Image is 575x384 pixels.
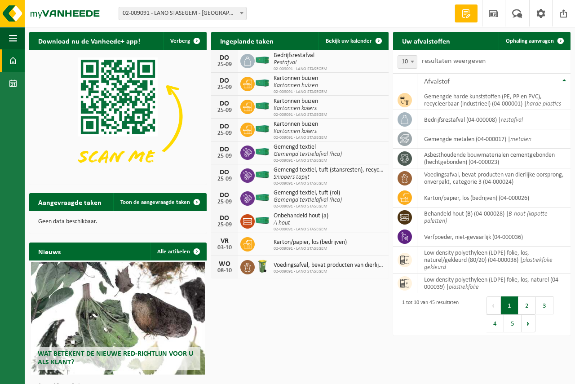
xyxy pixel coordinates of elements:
div: 1 tot 10 van 45 resultaten [398,296,459,333]
img: WB-0140-HPE-GN-50 [255,259,270,274]
td: gemengde harde kunststoffen (PE, PP en PVC), recycleerbaar (industrieel) (04-000001) | [417,90,571,110]
a: Alle artikelen [150,243,206,260]
td: verfpoeder, niet-gevaarlijk (04-000036) [417,227,571,247]
td: asbesthoudende bouwmaterialen cementgebonden (hechtgebonden) (04-000023) [417,149,571,168]
img: HK-XC-40-GN-00 [255,194,270,202]
i: plastiekfolie gekleurd [424,257,553,271]
button: Previous [487,296,501,314]
div: 25-09 [216,222,234,228]
span: Kartonnen buizen [274,75,327,82]
i: plastiekfolie [449,284,479,291]
h2: Uw afvalstoffen [393,32,459,49]
div: DO [216,54,234,62]
iframe: chat widget [4,364,150,384]
button: 5 [504,314,522,332]
div: 25-09 [216,176,234,182]
span: Toon de aangevraagde taken [120,199,190,205]
button: Verberg [163,32,206,50]
img: HK-XC-40-GN-00 [255,102,270,110]
img: HK-XC-40-GN-00 [255,56,270,64]
div: 25-09 [216,199,234,205]
i: harde plastics [526,101,561,107]
div: DO [216,215,234,222]
span: Onbehandeld hout (a) [274,212,328,220]
td: bedrijfsrestafval (04-000008) | [417,110,571,129]
img: HK-XC-40-GN-00 [255,125,270,133]
i: restafval [501,117,523,124]
td: gemengde metalen (04-000017) | [417,129,571,149]
td: behandeld hout (B) (04-000028) | [417,207,571,227]
span: Kartonnen buizen [274,121,327,128]
span: Bedrijfsrestafval [274,52,327,59]
div: DO [216,77,234,84]
button: 1 [501,296,518,314]
img: HK-XC-40-GN-00 [255,216,270,225]
button: Next [522,314,535,332]
button: 3 [536,296,553,314]
i: metalen [510,136,531,143]
span: 10 [398,55,417,69]
a: Wat betekent de nieuwe RED-richtlijn voor u als klant? [31,262,205,375]
span: Gemengd textiel, tuft (rol) [274,190,342,197]
span: Gemengd textiel [274,144,342,151]
span: 02-009091 - LANO STASEGEM [274,181,384,186]
div: DO [216,146,234,153]
h2: Ingeplande taken [211,32,283,49]
div: DO [216,169,234,176]
div: 03-10 [216,245,234,251]
div: 25-09 [216,84,234,91]
img: HK-XC-40-GN-00 [255,148,270,156]
i: Restafval [274,59,296,66]
i: Kartonnen hulzen [274,82,318,89]
span: 02-009091 - LANO STASEGEM [274,227,328,232]
div: DO [216,123,234,130]
div: WO [216,260,234,268]
a: Ophaling aanvragen [499,32,570,50]
span: 02-009091 - LANO STASEGEM [274,89,327,95]
i: Gemengd textielafval (hca) [274,197,342,203]
div: 25-09 [216,62,234,68]
span: 02-009091 - LANO STASEGEM - HARELBEKE [119,7,247,20]
td: voedingsafval, bevat producten van dierlijke oorsprong, onverpakt, categorie 3 (04-000024) [417,168,571,188]
label: resultaten weergeven [422,57,486,65]
span: Ophaling aanvragen [506,38,554,44]
i: B-hout (kapotte paletten) [424,211,548,225]
div: 25-09 [216,153,234,159]
button: 2 [518,296,536,314]
div: DO [216,192,234,199]
span: 02-009091 - LANO STASEGEM [274,66,327,72]
span: 02-009091 - LANO STASEGEM [274,158,342,163]
td: low density polyethyleen (LDPE) folie, los, naturel/gekleurd (80/20) (04-000038) | [417,247,571,274]
span: 02-009091 - LANO STASEGEM [274,269,384,274]
span: 02-009091 - LANO STASEGEM [274,246,347,252]
img: Download de VHEPlus App [29,50,207,183]
span: 10 [398,56,417,68]
span: Bekijk uw kalender [326,38,372,44]
span: 02-009091 - LANO STASEGEM [274,112,327,118]
img: HK-XC-40-GN-00 [255,79,270,87]
button: 4 [487,314,504,332]
td: low density polyethyleen (LDPE) folie, los, naturel (04-000039) | [417,274,571,293]
td: karton/papier, los (bedrijven) (04-000026) [417,188,571,207]
h2: Nieuws [29,243,70,260]
span: Verberg [170,38,190,44]
div: 25-09 [216,107,234,114]
span: Afvalstof [424,78,450,85]
div: 25-09 [216,130,234,137]
span: 02-009091 - LANO STASEGEM - HARELBEKE [119,7,246,20]
span: Voedingsafval, bevat producten van dierlijke oorsprong, onverpakt, categorie 3 [274,262,384,269]
p: Geen data beschikbaar. [38,219,198,225]
div: DO [216,100,234,107]
i: Kartonnen kokers [274,128,317,135]
span: 02-009091 - LANO STASEGEM [274,204,342,209]
span: Kartonnen buizen [274,98,327,105]
i: Snippers tapijt [274,174,310,181]
i: Kartonnen kokers [274,105,317,112]
a: Bekijk uw kalender [318,32,388,50]
h2: Download nu de Vanheede+ app! [29,32,149,49]
i: Gemengd textielafval (hca) [274,151,342,158]
span: 02-009091 - LANO STASEGEM [274,135,327,141]
div: VR [216,238,234,245]
img: HK-XC-40-GN-00 [255,171,270,179]
span: Wat betekent de nieuwe RED-richtlijn voor u als klant? [38,350,193,366]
